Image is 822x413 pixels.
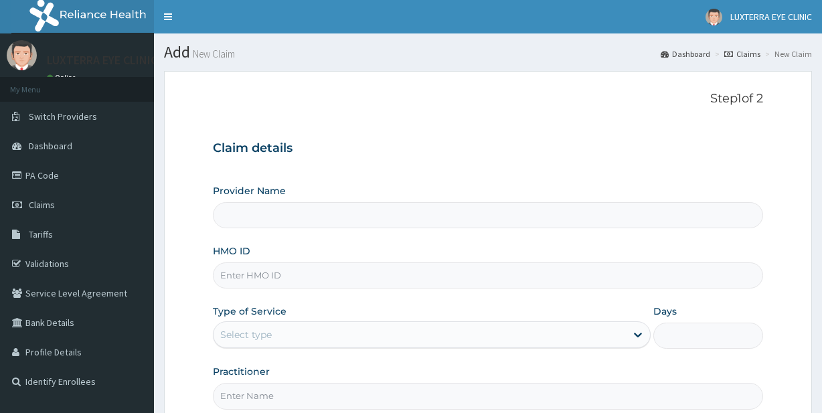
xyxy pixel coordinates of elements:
[220,328,272,341] div: Select type
[213,262,762,288] input: Enter HMO ID
[213,305,286,318] label: Type of Service
[213,92,762,106] p: Step 1 of 2
[213,184,286,197] label: Provider Name
[213,141,762,156] h3: Claim details
[29,228,53,240] span: Tariffs
[661,48,710,60] a: Dashboard
[724,48,760,60] a: Claims
[653,305,677,318] label: Days
[164,44,812,61] h1: Add
[29,110,97,122] span: Switch Providers
[47,54,157,66] p: LUXTERRA EYE CLINIC
[213,244,250,258] label: HMO ID
[47,73,79,82] a: Online
[213,365,270,378] label: Practitioner
[190,49,235,59] small: New Claim
[29,140,72,152] span: Dashboard
[706,9,722,25] img: User Image
[29,199,55,211] span: Claims
[730,11,812,23] span: LUXTERRA EYE CLINIC
[762,48,812,60] li: New Claim
[7,40,37,70] img: User Image
[213,383,762,409] input: Enter Name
